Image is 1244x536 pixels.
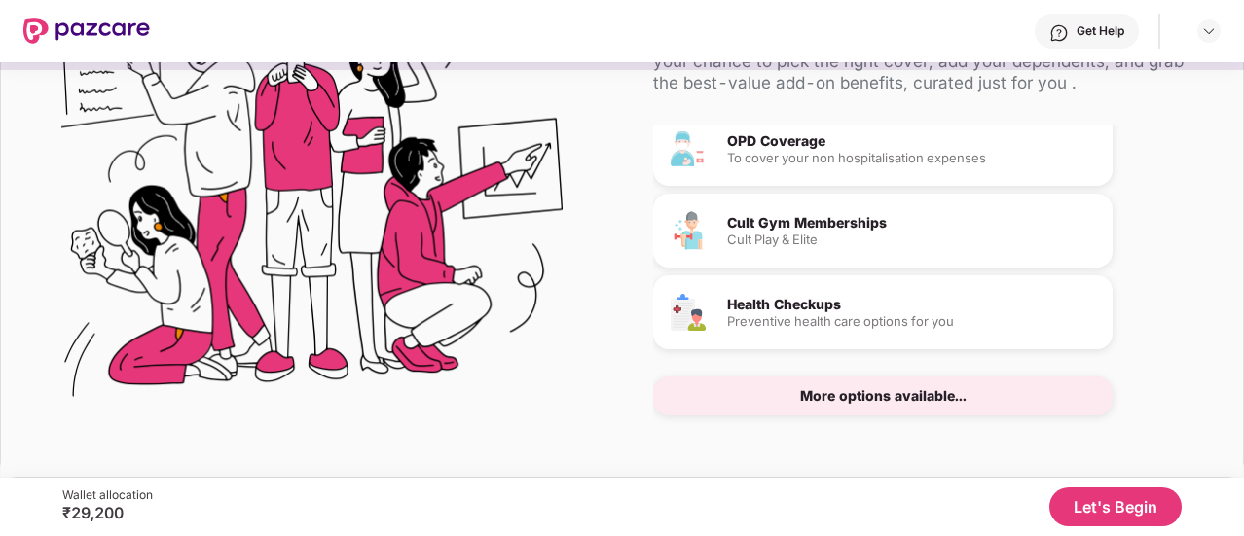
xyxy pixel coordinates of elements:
img: svg+xml;base64,PHN2ZyBpZD0iRHJvcGRvd24tMzJ4MzIiIHhtbG5zPSJodHRwOi8vd3d3LnczLm9yZy8yMDAwL3N2ZyIgd2... [1201,23,1217,39]
div: OPD Coverage [727,134,1097,148]
div: Wallet allocation [62,487,153,503]
img: New Pazcare Logo [23,18,150,44]
img: OPD Coverage [669,129,708,168]
div: Cult Gym Memberships [727,216,1097,230]
div: To cover your non hospitalisation expenses [727,152,1097,164]
div: Preventive health care options for you [727,315,1097,328]
div: Health Checkups [727,298,1097,311]
img: Cult Gym Memberships [669,211,708,250]
div: More options available... [800,389,967,403]
div: ₹29,200 [62,503,153,522]
div: Cult Play & Elite [727,233,1097,246]
button: Let's Begin [1049,487,1182,526]
div: Get Help [1077,23,1124,39]
img: Health Checkups [669,293,708,332]
img: svg+xml;base64,PHN2ZyBpZD0iSGVscC0zMngzMiIgeG1sbnM9Imh0dHA6Ly93d3cudzMub3JnLzIwMDAvc3ZnIiB3aWR0aD... [1049,23,1069,43]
